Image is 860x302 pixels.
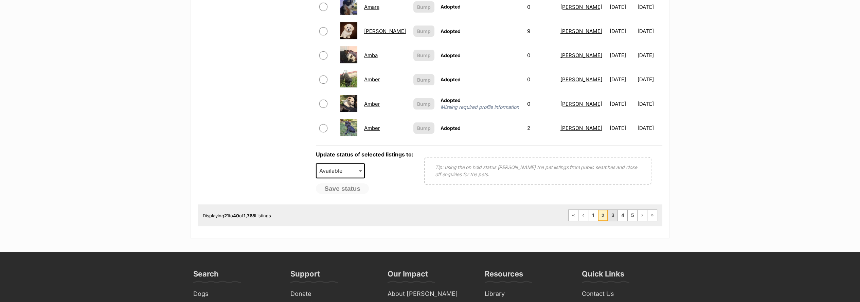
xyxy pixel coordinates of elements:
a: [PERSON_NAME] [364,28,406,34]
button: Bump [413,98,434,110]
a: [PERSON_NAME] [560,76,602,83]
a: Library [482,289,572,299]
td: [DATE] [638,44,662,67]
a: Page 5 [628,210,637,221]
h3: Quick Links [582,269,624,283]
a: Dogs [191,289,281,299]
button: Bump [413,50,434,61]
h3: Our Impact [388,269,428,283]
a: [PERSON_NAME] [560,101,602,107]
button: Bump [413,74,434,85]
a: Previous page [578,210,588,221]
td: 9 [524,19,557,43]
a: [PERSON_NAME] [560,125,602,131]
a: Page 3 [608,210,617,221]
span: Adopted [441,97,461,103]
a: [PERSON_NAME] [560,4,602,10]
td: [DATE] [638,19,662,43]
span: Displaying to of Listings [203,213,271,218]
a: Contact Us [579,289,669,299]
img: Amber [340,95,357,112]
button: Bump [413,1,434,13]
img: Amber [340,70,357,87]
td: [DATE] [607,92,637,116]
a: Next page [638,210,647,221]
span: Available [316,163,365,178]
h3: Resources [485,269,523,283]
a: Amber [364,76,380,83]
a: About [PERSON_NAME] [385,289,475,299]
span: Adopted [441,52,461,58]
span: Bump [417,76,431,83]
img: Amber [340,119,357,136]
td: 2 [524,116,557,140]
td: [DATE] [638,116,662,140]
nav: Pagination [568,209,657,221]
img: Amaya [340,22,357,39]
button: Bump [413,122,434,134]
span: Adopted [441,77,461,82]
td: 0 [524,92,557,116]
span: Adopted [441,125,461,131]
button: Save status [316,183,369,194]
td: [DATE] [607,68,637,91]
span: Adopted [441,4,461,10]
strong: 1,768 [244,213,255,218]
a: Last page [647,210,657,221]
span: Bump [417,100,431,107]
a: Page 4 [618,210,627,221]
span: Bump [417,28,431,35]
label: Update status of selected listings to: [316,151,413,158]
span: Bump [417,124,431,132]
a: [PERSON_NAME] [560,52,602,58]
span: Missing required profile information [441,104,521,111]
button: Bump [413,26,434,37]
span: Page 2 [598,210,608,221]
td: [DATE] [638,92,662,116]
a: [PERSON_NAME] [560,28,602,34]
a: Page 1 [588,210,598,221]
td: [DATE] [607,44,637,67]
span: Available [317,166,349,175]
td: [DATE] [607,19,637,43]
span: Bump [417,3,431,11]
span: Bump [417,52,431,59]
td: 0 [524,68,557,91]
td: [DATE] [638,68,662,91]
a: Amara [364,4,379,10]
a: First page [569,210,578,221]
a: Amba [364,52,378,58]
p: Tip: using the on hold status [PERSON_NAME] the pet listings from public searches and close off e... [435,164,641,178]
span: Adopted [441,28,461,34]
img: Amba [340,46,357,63]
a: Amber [364,101,380,107]
strong: 40 [233,213,239,218]
td: 0 [524,44,557,67]
h3: Support [290,269,320,283]
td: [DATE] [607,116,637,140]
a: Donate [288,289,378,299]
a: Amber [364,125,380,131]
h3: Search [193,269,219,283]
strong: 21 [224,213,229,218]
